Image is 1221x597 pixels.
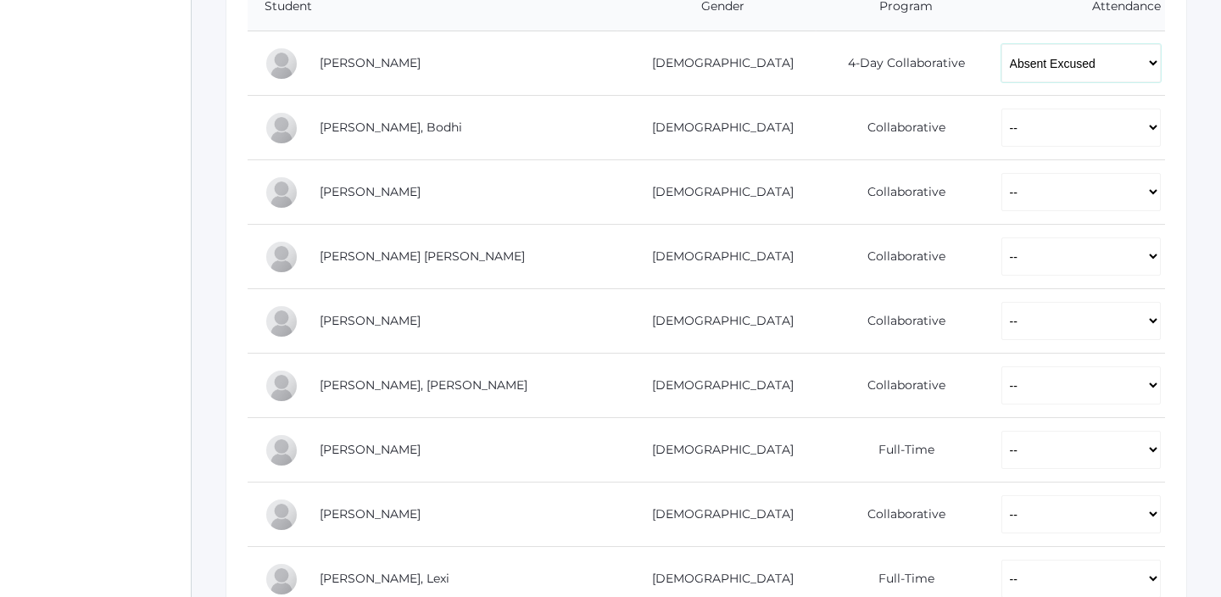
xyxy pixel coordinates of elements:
[617,31,816,96] td: [DEMOGRAPHIC_DATA]
[617,289,816,354] td: [DEMOGRAPHIC_DATA]
[320,184,421,199] a: [PERSON_NAME]
[617,418,816,483] td: [DEMOGRAPHIC_DATA]
[617,225,816,289] td: [DEMOGRAPHIC_DATA]
[816,354,984,418] td: Collaborative
[320,55,421,70] a: [PERSON_NAME]
[816,483,984,547] td: Collaborative
[320,377,527,393] a: [PERSON_NAME], [PERSON_NAME]
[617,96,816,160] td: [DEMOGRAPHIC_DATA]
[816,96,984,160] td: Collaborative
[320,313,421,328] a: [PERSON_NAME]
[265,111,298,145] div: Bodhi Dreher
[617,354,816,418] td: [DEMOGRAPHIC_DATA]
[816,160,984,225] td: Collaborative
[617,483,816,547] td: [DEMOGRAPHIC_DATA]
[816,31,984,96] td: 4-Day Collaborative
[320,571,449,586] a: [PERSON_NAME], Lexi
[265,562,298,596] div: Lexi Judy
[265,176,298,209] div: Charles Fox
[617,160,816,225] td: [DEMOGRAPHIC_DATA]
[320,248,525,264] a: [PERSON_NAME] [PERSON_NAME]
[320,120,462,135] a: [PERSON_NAME], Bodhi
[265,498,298,532] div: Corbin Intlekofer
[265,304,298,338] div: William Hamilton
[320,506,421,522] a: [PERSON_NAME]
[265,433,298,467] div: Hannah Hrehniy
[265,240,298,274] div: Annie Grace Gregg
[265,47,298,81] div: Maia Canan
[816,225,984,289] td: Collaborative
[816,289,984,354] td: Collaborative
[816,418,984,483] td: Full-Time
[265,369,298,403] div: Stone Haynes
[320,442,421,457] a: [PERSON_NAME]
